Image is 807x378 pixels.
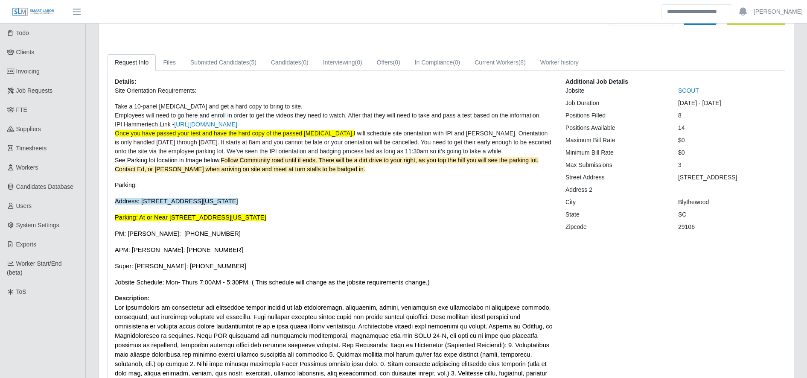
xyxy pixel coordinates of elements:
span: IPI Hammertech Link - [115,121,237,128]
a: In Compliance [408,54,468,71]
span: Invoicing [16,68,40,75]
div: State [559,210,672,219]
span: (0) [301,59,309,66]
span: (8) [519,59,526,66]
div: Jobsite [559,86,672,95]
div: 14 [672,123,784,132]
div: Positions Available [559,123,672,132]
span: Candidates Database [16,183,74,190]
span: Exports [16,241,36,248]
div: 3 [672,161,784,170]
span: Worker Start/End (beta) [7,260,62,276]
a: SCOUT [678,87,699,94]
div: City [559,198,672,207]
span: FTE [16,106,27,113]
b: Description: [115,295,150,302]
div: Blythewood [672,198,784,207]
b: Details: [115,78,137,85]
a: Current Workers [467,54,533,71]
span: Employees will need to go here and enroll in order to get the videos they need to watch. After th... [115,112,541,119]
span: Follow Community road until it ends. There will be a dirt drive to your right, as you top the hil... [115,157,539,173]
span: Workers [16,164,38,171]
div: [STREET_ADDRESS] [672,173,784,182]
div: [DATE] - [DATE] [672,99,784,108]
span: Jobsite Schedule: Mon- Thurs 7:00AM - 5:30PM. ( This schedule will change as the jobsite requirem... [115,279,430,286]
div: $0 [672,148,784,157]
a: [PERSON_NAME] [754,7,803,16]
input: Search [661,4,732,19]
a: Worker history [533,54,586,71]
span: Users [16,202,32,209]
a: Files [156,54,183,71]
span: (5) [249,59,256,66]
div: Maximum Bill Rate [559,136,672,145]
div: Minimum Bill Rate [559,148,672,157]
span: Site Orientation Requirements: [115,87,196,94]
span: PM: [PERSON_NAME]: [PHONE_NUMBER] [115,230,241,237]
span: APM: [PERSON_NAME]: [PHONE_NUMBER] [115,246,243,253]
span: (0) [393,59,400,66]
span: Address: [STREET_ADDRESS][US_STATE] [115,198,238,205]
div: SC [672,210,784,219]
span: Timesheets [16,145,47,152]
span: I will schedule site orientation with IPI and [PERSON_NAME]. Orientation is only handled [DATE] t... [115,130,551,155]
div: Street Address [559,173,672,182]
div: Positions Filled [559,111,672,120]
div: $0 [672,136,784,145]
span: Parking: At or Near [STREET_ADDRESS][US_STATE] [115,214,266,221]
span: (0) [453,59,460,66]
div: 8 [672,111,784,120]
span: Job Requests [16,87,53,94]
div: Address 2 [559,185,672,194]
span: Once you have passed your test and have the hard copy of the passed [MEDICAL_DATA], [115,130,354,137]
span: Suppliers [16,126,41,132]
a: Submitted Candidates [183,54,264,71]
a: Interviewing [316,54,370,71]
img: SLM Logo [12,7,55,17]
div: Job Duration [559,99,672,108]
a: [URL][DOMAIN_NAME] [174,121,237,128]
span: System Settings [16,222,59,229]
span: Take a 10-panel [MEDICAL_DATA] and get a hard copy to bring to site. [115,103,303,110]
a: Candidates [264,54,316,71]
b: Additional Job Details [565,78,628,85]
span: Clients [16,49,35,56]
span: See Parking lot location in Image below. [115,157,539,173]
span: Todo [16,29,29,36]
div: Zipcode [559,223,672,231]
span: ToS [16,288,26,295]
span: Parking: [115,182,137,188]
div: 29106 [672,223,784,231]
div: Max Submissions [559,161,672,170]
span: (0) [355,59,362,66]
a: Request Info [108,54,156,71]
a: Offers [370,54,408,71]
span: Super: [PERSON_NAME]: [PHONE_NUMBER] [115,263,246,270]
